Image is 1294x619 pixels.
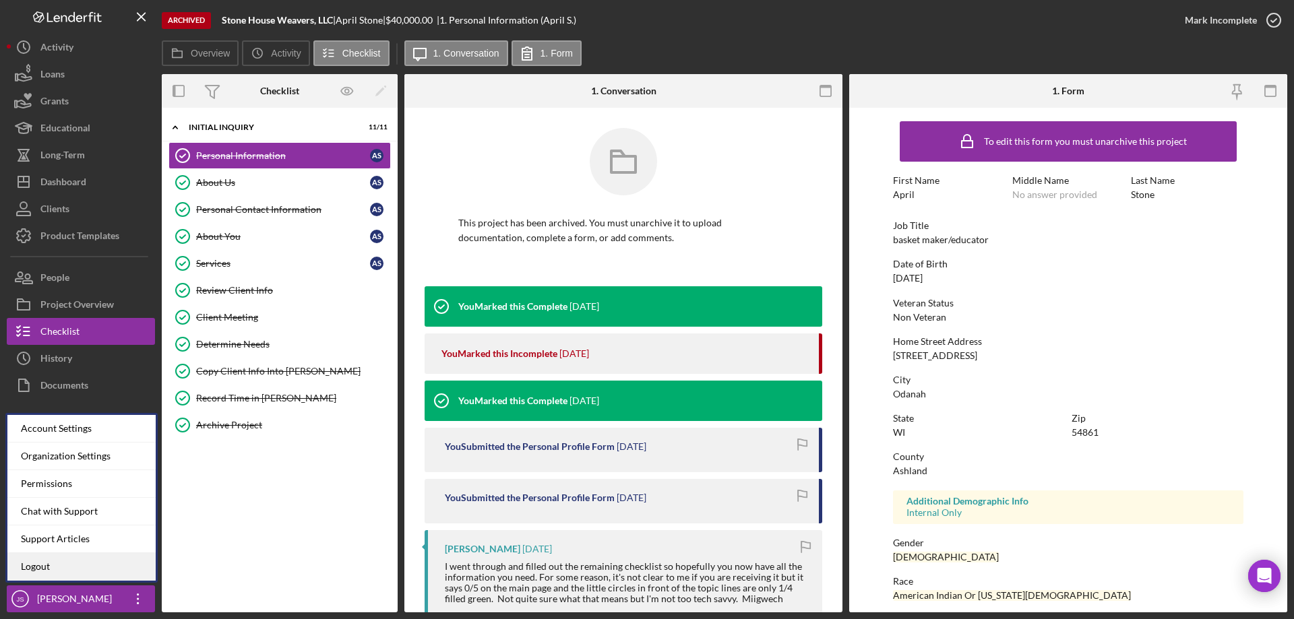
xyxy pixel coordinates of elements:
[222,15,336,26] div: |
[40,34,73,64] div: Activity
[445,492,615,503] div: You Submitted the Personal Profile Form
[512,40,582,66] button: 1. Form
[370,149,383,162] div: A S
[196,177,370,188] div: About Us
[445,441,615,452] div: You Submitted the Personal Profile Form
[1185,7,1257,34] div: Mark Incomplete
[7,264,155,291] button: People
[893,175,1006,186] div: First Name
[7,195,155,222] button: Clients
[1248,560,1281,592] div: Open Intercom Messenger
[196,393,390,403] div: Record Time in [PERSON_NAME]
[1131,175,1243,186] div: Last Name
[7,61,155,88] button: Loans
[893,465,927,476] div: Ashland
[40,291,114,321] div: Project Overview
[7,553,156,581] a: Logout
[1131,189,1154,200] div: Stone
[1072,413,1243,424] div: Zip
[404,40,508,66] button: 1. Conversation
[1072,427,1099,438] div: 54861
[370,230,383,243] div: A S
[569,301,599,312] time: 2025-07-01 15:24
[313,40,390,66] button: Checklist
[271,48,301,59] label: Activity
[162,12,211,29] div: Archived
[260,86,299,96] div: Checklist
[342,48,381,59] label: Checklist
[370,257,383,270] div: A S
[569,395,599,406] time: 2025-06-16 21:29
[893,413,1065,424] div: State
[40,195,69,226] div: Clients
[196,150,370,161] div: Personal Information
[196,285,390,296] div: Review Client Info
[162,40,239,66] button: Overview
[40,168,86,199] div: Dashboard
[40,141,85,172] div: Long-Term
[441,348,557,359] div: You Marked this Incomplete
[7,141,155,168] button: Long-Term
[7,115,155,141] button: Educational
[1171,7,1287,34] button: Mark Incomplete
[893,590,1131,601] div: American Indian Or [US_STATE][DEMOGRAPHIC_DATA]
[189,123,354,131] div: Initial Inquiry
[168,277,391,304] a: Review Client Info
[222,14,333,26] b: Stone House Weavers, LLC
[984,136,1187,147] div: To edit this form you must unarchive this project
[242,40,309,66] button: Activity
[40,88,69,118] div: Grants
[433,48,499,59] label: 1. Conversation
[7,88,155,115] button: Grants
[7,345,155,372] button: History
[7,585,155,612] button: JS[PERSON_NAME]
[196,339,390,350] div: Determine Needs
[196,231,370,242] div: About You
[7,372,155,399] button: Documents
[168,169,391,196] a: About UsAS
[893,259,1243,269] div: Date of Birth
[168,196,391,223] a: Personal Contact InformationAS
[522,544,552,554] time: 2025-06-16 12:23
[7,34,155,61] a: Activity
[168,223,391,250] a: About YouAS
[386,15,437,26] div: $40,000.00
[617,441,646,452] time: 2025-06-16 21:08
[7,168,155,195] a: Dashboard
[906,496,1230,507] div: Additional Demographic Info
[40,222,119,253] div: Product Templates
[893,312,946,323] div: Non Veteran
[893,576,1243,587] div: Race
[893,298,1243,308] div: Veteran Status
[591,86,656,96] div: 1. Conversation
[7,525,156,553] a: Support Articles
[7,318,155,345] button: Checklist
[34,585,121,616] div: [PERSON_NAME]
[40,372,88,402] div: Documents
[40,318,80,348] div: Checklist
[168,304,391,331] a: Client Meeting
[16,595,24,603] text: JS
[893,537,1243,548] div: Gender
[336,15,386,26] div: April Stone |
[7,415,156,443] div: Account Settings
[196,366,390,377] div: Copy Client Info Into [PERSON_NAME]
[370,203,383,216] div: A S
[893,451,1243,462] div: County
[168,358,391,385] a: Copy Client Info Into [PERSON_NAME]
[168,331,391,358] a: Determine Needs
[893,427,905,438] div: WI
[458,216,789,246] p: This project has been archived. You must unarchive it to upload documentation, complete a form, o...
[445,544,520,554] div: [PERSON_NAME]
[617,492,646,503] time: 2025-06-16 21:08
[7,470,156,498] div: Permissions
[7,222,155,249] button: Product Templates
[196,258,370,269] div: Services
[445,561,809,604] div: I went through and filled out the remaining checklist so hopefully you now have all the informati...
[893,273,923,284] div: [DATE]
